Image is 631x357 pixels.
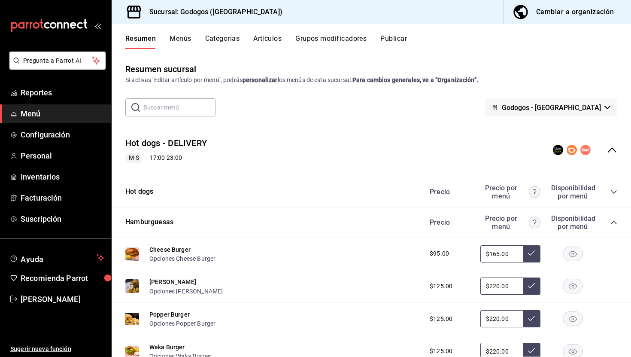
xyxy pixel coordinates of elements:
span: $95.00 [430,249,449,258]
button: Waka Burger [149,343,185,351]
div: Disponibilidad por menú [551,184,594,200]
button: Popper Burger [149,310,190,319]
span: [PERSON_NAME] [21,293,104,305]
button: Hot dogs - DELIVERY [125,137,207,150]
button: Opciones Cheese Burger [149,254,215,263]
input: Buscar menú [143,99,215,116]
div: navigation tabs [125,34,631,49]
button: Artículos [253,34,282,49]
span: $125.00 [430,282,452,291]
img: Preview [125,247,139,261]
button: collapse-category-row [610,189,617,195]
div: Precio [421,188,476,196]
button: Menús [170,34,191,49]
a: Pregunta a Parrot AI [6,62,106,71]
div: Si activas ‘Editar artículo por menú’, podrás los menús de esta sucursal. [125,76,617,85]
span: Facturación [21,192,104,204]
input: Sin ajuste [480,310,523,327]
div: Precio por menú [480,214,540,231]
span: Inventarios [21,171,104,183]
button: Godogos - [GEOGRAPHIC_DATA] [485,98,617,116]
h3: Sucursal: Godogos ([GEOGRAPHIC_DATA]) [143,7,282,17]
img: Preview [125,312,139,326]
span: Configuración [21,129,104,140]
div: Disponibilidad por menú [551,214,594,231]
input: Sin ajuste [480,245,523,262]
button: collapse-category-row [610,219,617,226]
div: collapse-menu-row [112,130,631,170]
button: [PERSON_NAME] [149,278,196,286]
button: Cheese Burger [149,245,191,254]
button: Publicar [380,34,407,49]
button: Hot dogs [125,187,153,197]
strong: Para cambios generales, ve a “Organización”. [352,76,478,83]
span: Recomienda Parrot [21,272,104,284]
button: Categorías [205,34,240,49]
span: Pregunta a Parrot AI [23,56,92,65]
div: Cambiar a organización [536,6,614,18]
span: $125.00 [430,314,452,323]
span: Sugerir nueva función [10,345,104,354]
strong: personalizar [243,76,278,83]
span: Ayuda [21,253,93,263]
span: Reportes [21,87,104,98]
button: Hamburguesas [125,217,173,227]
button: Opciones [PERSON_NAME] [149,287,223,296]
button: Resumen [125,34,156,49]
div: Precio por menú [480,184,540,200]
span: Menú [21,108,104,119]
button: Pregunta a Parrot AI [9,52,106,70]
button: Grupos modificadores [295,34,367,49]
button: open_drawer_menu [94,22,101,29]
input: Sin ajuste [480,278,523,295]
span: $125.00 [430,347,452,356]
div: 17:00 - 23:00 [125,153,207,163]
div: Resumen sucursal [125,63,196,76]
span: Suscripción [21,213,104,225]
button: Opciones Popper Burger [149,319,215,328]
span: M-S [125,153,143,162]
span: Godogos - [GEOGRAPHIC_DATA] [502,104,601,112]
img: Preview [125,279,139,293]
div: Precio [421,218,476,226]
span: Personal [21,150,104,162]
